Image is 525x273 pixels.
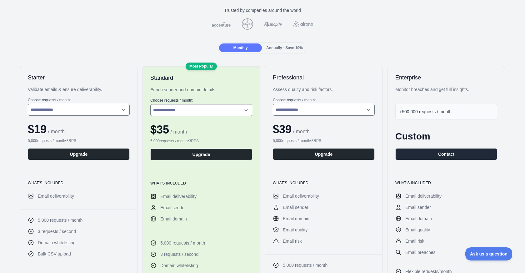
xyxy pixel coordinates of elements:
[273,138,375,143] div: 5,000 requests / month • 3 RPS
[273,148,375,160] button: Upgrade
[273,123,292,136] span: $ 39
[395,131,430,141] span: Custom
[395,148,497,160] button: Contact
[292,129,310,134] span: / month
[465,247,512,260] iframe: Toggle Customer Support
[150,139,252,144] div: 5,000 requests / month • 3 RPS
[150,149,252,160] button: Upgrade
